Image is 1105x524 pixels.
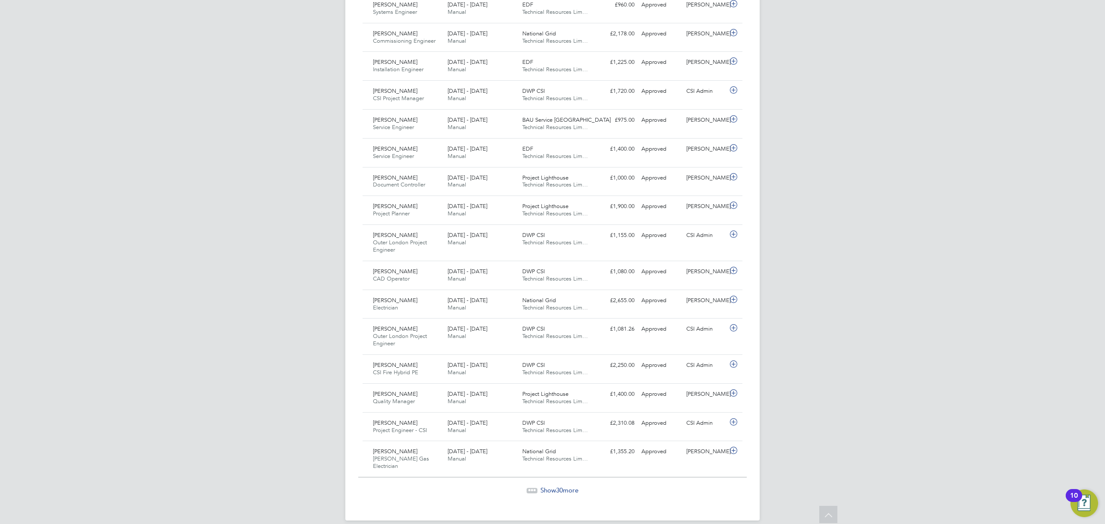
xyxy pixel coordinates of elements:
div: £1,355.20 [593,445,638,459]
span: National Grid [522,30,556,37]
span: Manual [448,66,466,73]
div: [PERSON_NAME] [683,171,728,185]
span: Electrician [373,304,398,311]
span: Manual [448,8,466,16]
span: CSI Fire Hybrid PE [373,369,418,376]
span: [PERSON_NAME] [373,231,417,239]
div: [PERSON_NAME] [683,27,728,41]
div: £1,400.00 [593,142,638,156]
div: £1,400.00 [593,387,638,401]
span: Service Engineer [373,123,414,131]
span: Manual [448,455,466,462]
span: DWP CSI [522,231,545,239]
div: 10 [1070,496,1078,507]
span: EDF [522,58,533,66]
div: Approved [638,142,683,156]
span: [DATE] - [DATE] [448,390,487,398]
span: [PERSON_NAME] [373,30,417,37]
span: Technical Resources Lim… [522,181,588,188]
span: Project Lighthouse [522,202,568,210]
span: [DATE] - [DATE] [448,419,487,426]
span: [PERSON_NAME] [373,448,417,455]
span: EDF [522,1,533,8]
div: £1,081.26 [593,322,638,336]
span: Technical Resources Lim… [522,369,588,376]
span: Technical Resources Lim… [522,239,588,246]
span: [DATE] - [DATE] [448,174,487,181]
span: Technical Resources Lim… [522,123,588,131]
div: CSI Admin [683,228,728,243]
span: Technical Resources Lim… [522,275,588,282]
span: [PERSON_NAME] [373,297,417,304]
div: [PERSON_NAME] [683,265,728,279]
span: [DATE] - [DATE] [448,231,487,239]
span: [PERSON_NAME] [373,58,417,66]
span: [PERSON_NAME] Gas Electrician [373,455,429,470]
span: Manual [448,37,466,44]
span: Commissioning Engineer [373,37,436,44]
span: Technical Resources Lim… [522,95,588,102]
span: [DATE] - [DATE] [448,361,487,369]
span: Technical Resources Lim… [522,210,588,217]
span: Installation Engineer [373,66,423,73]
div: [PERSON_NAME] [683,294,728,308]
span: [DATE] - [DATE] [448,297,487,304]
div: £2,178.00 [593,27,638,41]
div: Approved [638,199,683,214]
span: Outer London Project Engineer [373,332,427,347]
div: £975.00 [593,113,638,127]
div: £1,225.00 [593,55,638,69]
div: [PERSON_NAME] [683,199,728,214]
div: [PERSON_NAME] [683,142,728,156]
span: Manual [448,398,466,405]
div: [PERSON_NAME] [683,445,728,459]
span: [DATE] - [DATE] [448,448,487,455]
span: 30 [556,486,563,494]
span: Systems Engineer [373,8,417,16]
div: Approved [638,294,683,308]
span: Technical Resources Lim… [522,426,588,434]
span: Manual [448,239,466,246]
span: BAU Service [GEOGRAPHIC_DATA] [522,116,611,123]
span: [PERSON_NAME] [373,325,417,332]
span: National Grid [522,297,556,304]
div: [PERSON_NAME] [683,387,728,401]
div: Approved [638,265,683,279]
div: CSI Admin [683,416,728,430]
div: £1,000.00 [593,171,638,185]
span: [PERSON_NAME] [373,268,417,275]
span: Project Lighthouse [522,390,568,398]
span: [PERSON_NAME] [373,419,417,426]
span: CSI Project Manager [373,95,424,102]
span: [DATE] - [DATE] [448,87,487,95]
span: Technical Resources Lim… [522,455,588,462]
button: Open Resource Center, 10 new notifications [1070,489,1098,517]
span: Project Lighthouse [522,174,568,181]
div: £2,250.00 [593,358,638,372]
span: Manual [448,275,466,282]
span: CAD Operator [373,275,410,282]
div: Approved [638,416,683,430]
span: Manual [448,304,466,311]
div: Approved [638,228,683,243]
span: Show more [540,486,578,494]
span: Project Engineer - CSI [373,426,427,434]
span: [PERSON_NAME] [373,390,417,398]
span: Quality Manager [373,398,415,405]
span: Document Controller [373,181,425,188]
span: [PERSON_NAME] [373,202,417,210]
span: [PERSON_NAME] [373,174,417,181]
div: £1,155.00 [593,228,638,243]
span: Manual [448,332,466,340]
div: Approved [638,84,683,98]
div: CSI Admin [683,322,728,336]
span: [PERSON_NAME] [373,1,417,8]
span: [DATE] - [DATE] [448,268,487,275]
span: Technical Resources Lim… [522,152,588,160]
div: Approved [638,171,683,185]
span: Technical Resources Lim… [522,398,588,405]
div: Approved [638,27,683,41]
span: DWP CSI [522,419,545,426]
span: [DATE] - [DATE] [448,325,487,332]
div: Approved [638,387,683,401]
